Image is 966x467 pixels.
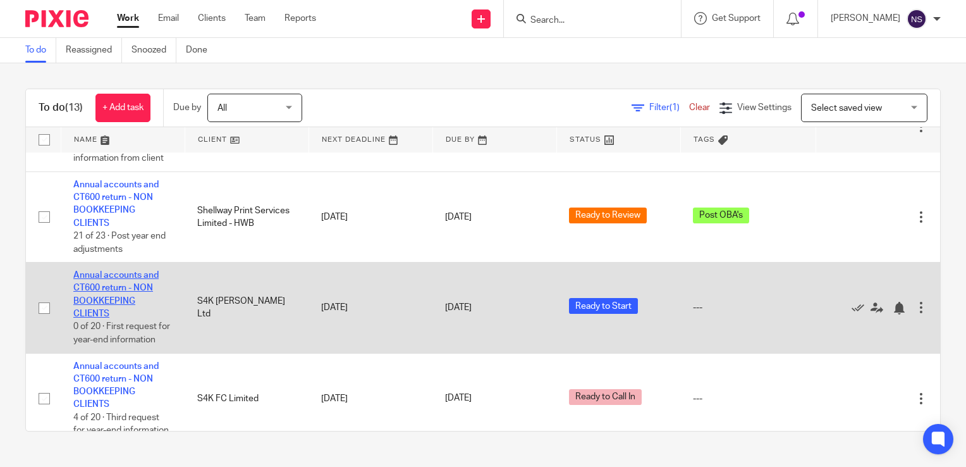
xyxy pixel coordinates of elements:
span: Ready to Call In [569,389,642,405]
p: Due by [173,101,201,114]
a: Clear [689,103,710,112]
h1: To do [39,101,83,115]
a: Email [158,12,179,25]
span: View Settings [737,103,792,112]
span: 4 of 20 · Third request for year-end information [73,413,169,435]
span: (1) [669,103,680,112]
td: S4K [PERSON_NAME] Ltd [185,263,309,353]
a: Annual accounts and CT600 return - NON BOOKKEEPING CLIENTS [73,362,159,409]
td: S4K FC Limited [185,353,309,444]
a: Mark as done [852,301,871,314]
a: Snoozed [131,38,176,63]
a: Annual accounts and CT600 return - NON BOOKKEEPING CLIENTS [73,180,159,228]
span: [DATE] [445,213,472,221]
span: 0 of 20 · First request for year-end information [73,323,170,345]
span: All [217,104,227,113]
a: Reassigned [66,38,122,63]
a: To do [25,38,56,63]
p: [PERSON_NAME] [831,12,900,25]
a: Work [117,12,139,25]
div: --- [693,392,804,405]
span: Tags [694,136,715,143]
td: [DATE] [309,353,432,444]
div: --- [693,301,804,314]
input: Search [529,15,643,27]
span: (13) [65,103,83,113]
span: Filter [649,103,689,112]
span: [DATE] [445,303,472,312]
td: [DATE] [309,263,432,353]
span: Ready to Review [569,208,647,223]
span: Get Support [712,14,761,23]
span: Select saved view [811,104,882,113]
td: Shellway Print Services Limited - HWB [185,171,309,262]
span: Post OBA's [693,208,749,223]
a: + Add task [95,94,150,122]
a: Clients [198,12,226,25]
td: [DATE] [309,171,432,262]
span: [DATE] [445,394,472,403]
span: Ready to Start [569,298,638,314]
img: Pixie [25,10,89,27]
a: Annual accounts and CT600 return - NON BOOKKEEPING CLIENTS [73,271,159,318]
img: svg%3E [907,9,927,29]
span: 21 of 23 · Post year end adjustments [73,232,166,254]
a: Team [245,12,266,25]
a: Done [186,38,217,63]
a: Reports [284,12,316,25]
